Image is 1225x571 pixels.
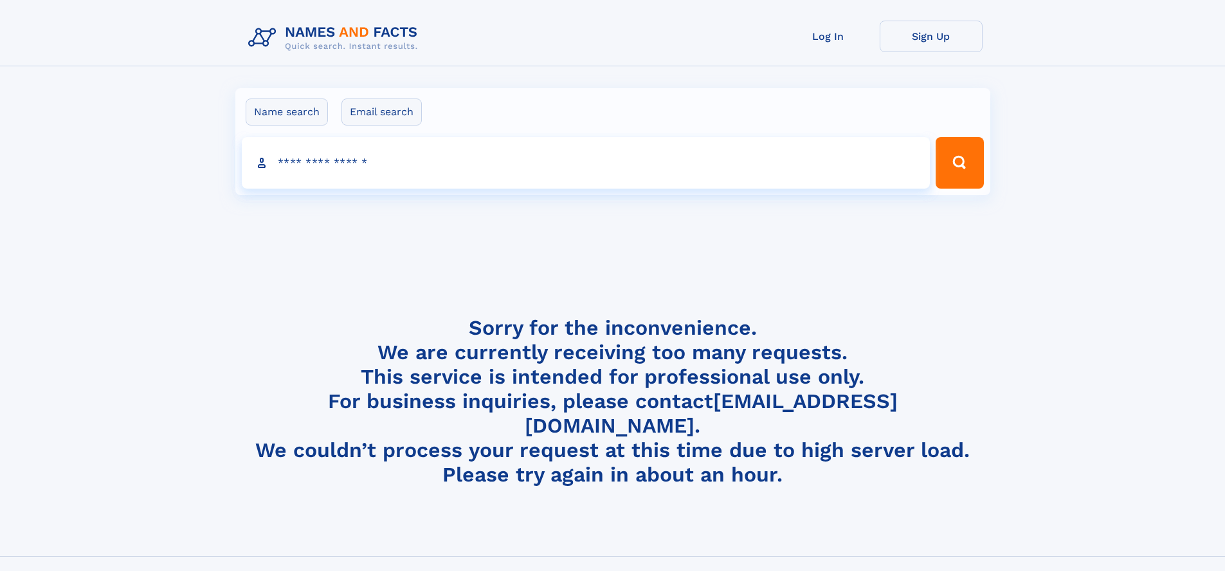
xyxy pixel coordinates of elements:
[246,98,328,126] label: Name search
[880,21,983,52] a: Sign Up
[525,389,898,438] a: [EMAIL_ADDRESS][DOMAIN_NAME]
[243,21,428,55] img: Logo Names and Facts
[242,137,930,189] input: search input
[777,21,880,52] a: Log In
[936,137,983,189] button: Search Button
[243,315,983,487] h4: Sorry for the inconvenience. We are currently receiving too many requests. This service is intend...
[341,98,422,126] label: Email search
